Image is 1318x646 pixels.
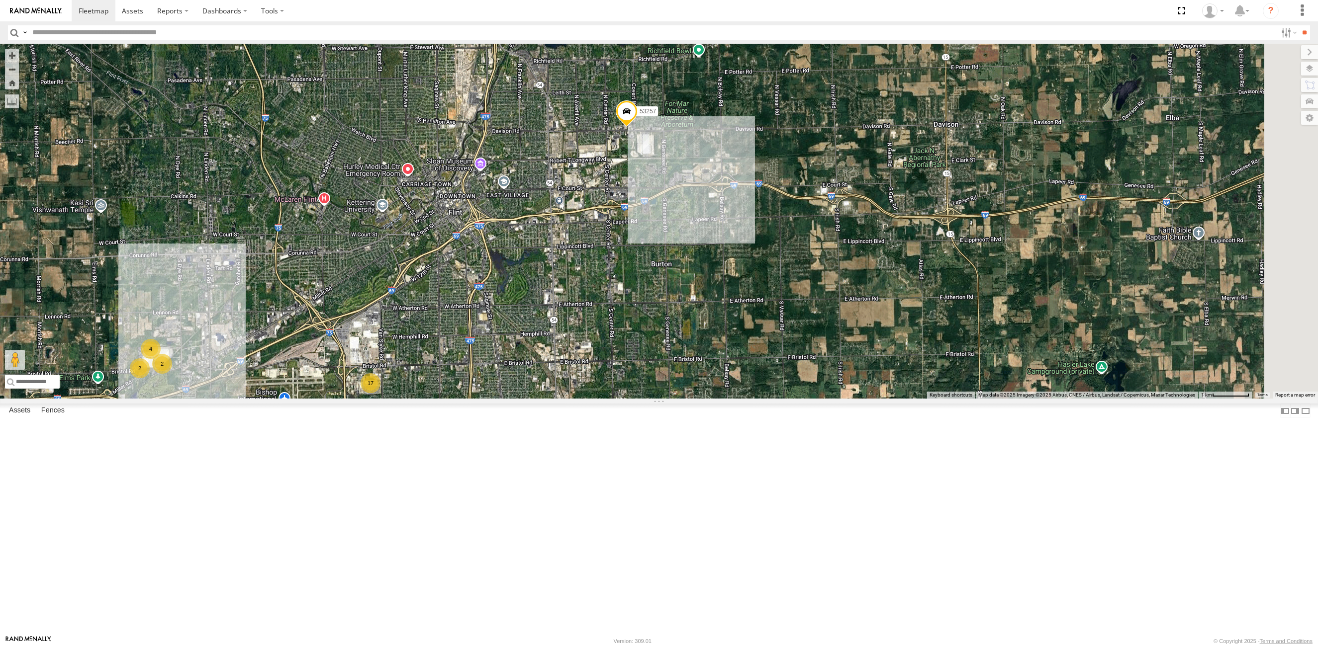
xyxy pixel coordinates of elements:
button: Map Scale: 1 km per 71 pixels [1198,392,1252,399]
span: 53257 [640,108,656,115]
div: © Copyright 2025 - [1214,638,1313,644]
div: 4 [141,339,161,359]
button: Zoom Home [5,76,19,89]
a: Terms and Conditions [1260,638,1313,644]
label: Dock Summary Table to the Right [1290,404,1300,418]
div: Miky Transport [1199,3,1227,18]
label: Assets [4,404,35,418]
label: Measure [5,94,19,108]
a: Visit our Website [5,636,51,646]
button: Zoom in [5,49,19,62]
i: ? [1263,3,1279,19]
label: Map Settings [1301,111,1318,125]
span: Map data ©2025 Imagery ©2025 Airbus, CNES / Airbus, Landsat / Copernicus, Maxar Technologies [978,392,1195,398]
label: Dock Summary Table to the Left [1280,404,1290,418]
a: Terms (opens in new tab) [1257,393,1268,397]
button: Zoom out [5,62,19,76]
label: Hide Summary Table [1301,404,1311,418]
div: 17 [361,373,380,393]
div: Version: 309.01 [614,638,652,644]
label: Search Filter Options [1277,25,1299,40]
button: Keyboard shortcuts [930,392,972,399]
a: Report a map error [1275,392,1315,398]
div: 2 [130,358,150,378]
button: Drag Pegman onto the map to open Street View [5,350,25,370]
span: 1 km [1201,392,1212,398]
img: rand-logo.svg [10,7,62,14]
label: Fences [36,404,70,418]
div: 2 [152,354,172,374]
label: Search Query [21,25,29,40]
